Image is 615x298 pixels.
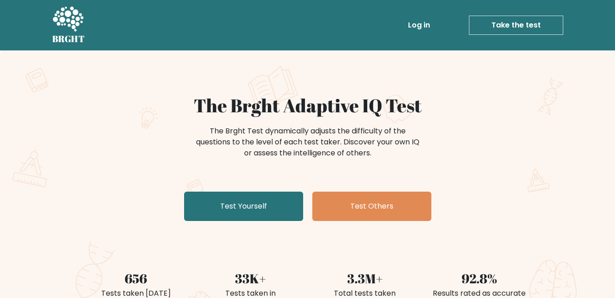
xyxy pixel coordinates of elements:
[469,16,563,35] a: Take the test
[428,269,531,288] div: 92.8%
[52,33,85,44] h5: BRGHT
[84,269,188,288] div: 656
[184,192,303,221] a: Test Yourself
[312,192,431,221] a: Test Others
[84,94,531,116] h1: The Brght Adaptive IQ Test
[313,269,417,288] div: 3.3M+
[199,269,302,288] div: 33K+
[52,4,85,47] a: BRGHT
[193,126,422,159] div: The Brght Test dynamically adjusts the difficulty of the questions to the level of each test take...
[404,16,434,34] a: Log in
